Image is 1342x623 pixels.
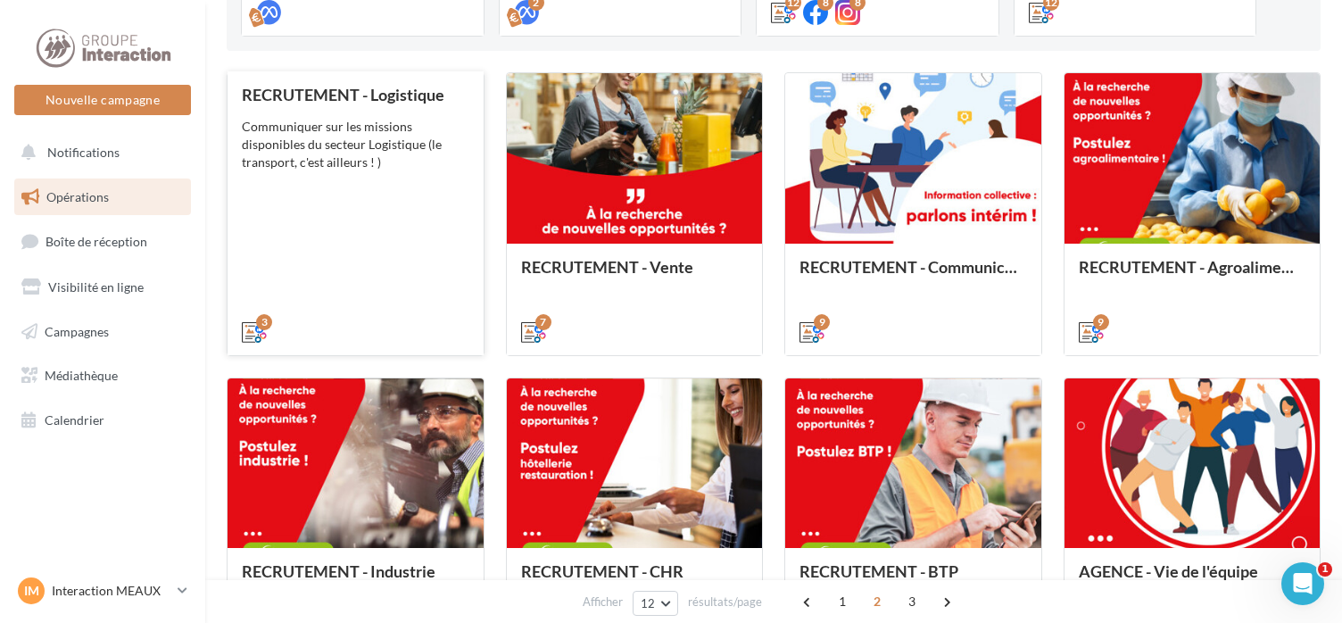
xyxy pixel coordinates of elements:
span: IM [24,582,39,600]
button: Nouvelle campagne [14,85,191,115]
button: 12 [633,591,678,616]
span: Calendrier [45,412,104,428]
a: Campagnes [11,313,195,351]
span: Visibilité en ligne [48,279,144,295]
button: Notifications [11,134,187,171]
div: RECRUTEMENT - Industrie [242,562,469,598]
div: AGENCE - Vie de l'équipe [1079,562,1306,598]
span: 1 [828,587,857,616]
div: RECRUTEMENT - CHR [521,562,749,598]
div: 9 [1093,314,1109,330]
div: 7 [535,314,551,330]
p: Interaction MEAUX [52,582,170,600]
span: 3 [898,587,926,616]
a: Médiathèque [11,357,195,395]
span: 1 [1318,562,1332,577]
div: Communiquer sur les missions disponibles du secteur Logistique (le transport, c'est ailleurs ! ) [242,118,469,171]
span: 2 [863,587,891,616]
span: Boîte de réception [46,234,147,249]
div: RECRUTEMENT - Agroalimentaire [1079,258,1306,294]
div: RECRUTEMENT - Communication externe [799,258,1027,294]
div: RECRUTEMENT - Vente [521,258,749,294]
a: IM Interaction MEAUX [14,574,191,608]
a: Calendrier [11,402,195,439]
span: Opérations [46,189,109,204]
span: Campagnes [45,323,109,338]
span: Médiathèque [45,368,118,383]
div: RECRUTEMENT - Logistique [242,86,469,104]
span: Notifications [47,145,120,160]
a: Boîte de réception [11,222,195,261]
div: RECRUTEMENT - BTP [799,562,1027,598]
a: Opérations [11,179,195,216]
div: 9 [814,314,830,330]
span: résultats/page [688,594,762,611]
iframe: Intercom live chat [1281,562,1324,605]
span: 12 [641,596,656,611]
span: Afficher [583,594,623,611]
div: 3 [256,314,272,330]
a: Visibilité en ligne [11,269,195,306]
